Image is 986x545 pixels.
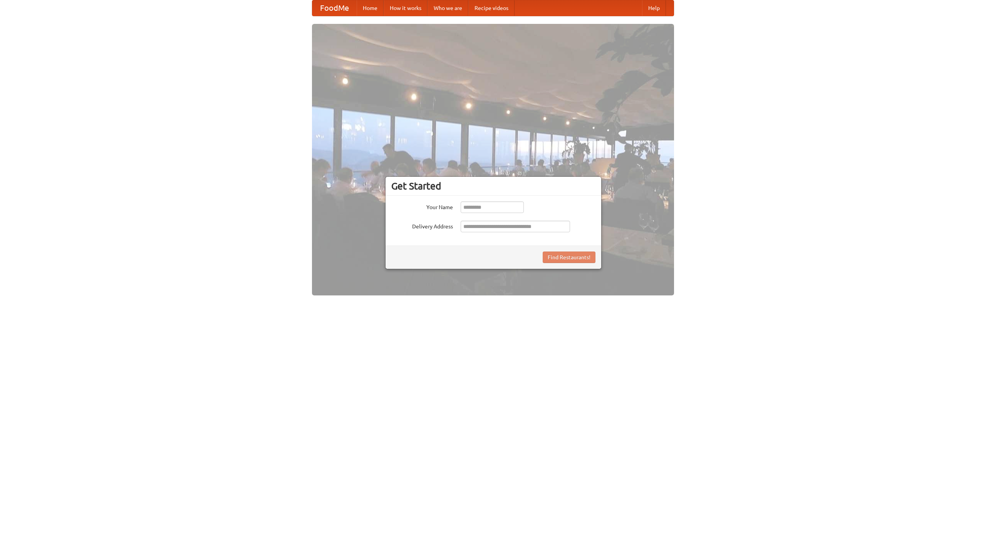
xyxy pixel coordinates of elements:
a: Help [642,0,666,16]
label: Your Name [391,201,453,211]
h3: Get Started [391,180,595,192]
a: Who we are [428,0,468,16]
a: FoodMe [312,0,357,16]
a: Recipe videos [468,0,515,16]
a: How it works [384,0,428,16]
button: Find Restaurants! [543,252,595,263]
a: Home [357,0,384,16]
label: Delivery Address [391,221,453,230]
